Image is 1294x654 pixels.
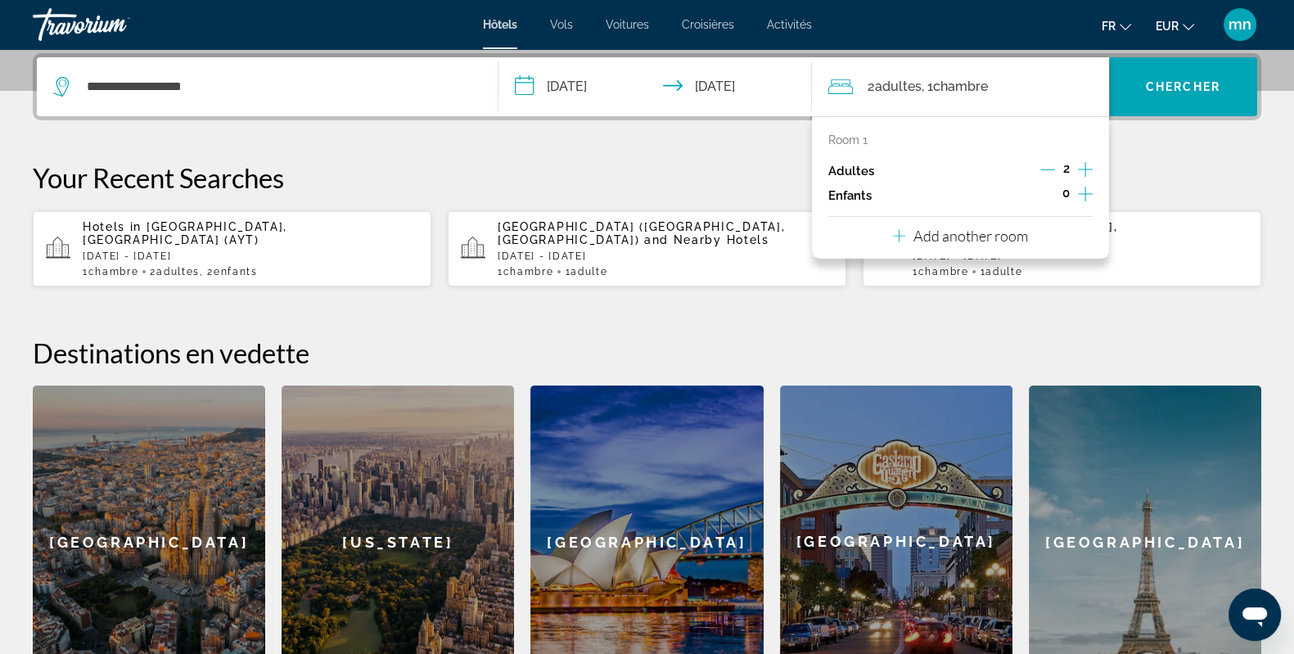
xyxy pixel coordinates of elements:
span: Chercher [1146,80,1220,93]
span: and Nearby Hotels [644,233,769,246]
span: 2 [868,75,922,98]
span: Adultes [156,266,200,277]
button: Decrement children [1039,186,1054,205]
button: User Menu [1219,7,1261,42]
p: [DATE] - [DATE] [83,250,418,262]
span: [GEOGRAPHIC_DATA], [GEOGRAPHIC_DATA] (AYT) [83,220,287,246]
span: , 1 [922,75,988,98]
p: Adultes [828,165,874,178]
span: [GEOGRAPHIC_DATA] ([GEOGRAPHIC_DATA], [GEOGRAPHIC_DATA]) [498,220,785,246]
p: Add another room [913,227,1028,245]
a: Voitures [606,18,649,31]
span: 1 [980,266,1022,277]
button: Chercher [1109,57,1257,116]
span: Adulte [570,266,607,277]
button: Decrement adults [1040,161,1055,181]
button: Change currency [1156,14,1194,38]
a: Croisières [682,18,734,31]
button: Add another room [893,217,1028,250]
span: , 2 [200,266,258,277]
span: Enfants [214,266,258,277]
div: Search widget [37,57,1257,116]
button: Travelers: 2 adults, 0 children [812,57,1109,116]
span: 1 [83,266,138,277]
p: Your Recent Searches [33,161,1261,194]
p: Room 1 [828,133,868,147]
a: Activités [767,18,812,31]
span: EUR [1156,20,1179,33]
p: [DATE] - [DATE] [498,250,833,262]
a: Vols [550,18,573,31]
span: 0 [1062,187,1070,200]
span: 2 [150,266,199,277]
h2: Destinations en vedette [33,336,1261,369]
span: 1 [498,266,553,277]
span: 2 [1063,162,1070,175]
button: [GEOGRAPHIC_DATA] ([GEOGRAPHIC_DATA], [GEOGRAPHIC_DATA]) and Nearby Hotels[DATE] - [DATE]1Chambre... [448,210,846,287]
button: Hotels in [GEOGRAPHIC_DATA], [GEOGRAPHIC_DATA] (AYT)[DATE] - [DATE]1Chambre2Adultes, 2Enfants [33,210,431,287]
a: Hôtels [483,18,517,31]
button: Check-in date: Oct 11, 2025 Check-out date: Oct 12, 2025 [498,57,812,116]
iframe: Button to launch messaging window [1229,589,1281,641]
span: 1 [565,266,607,277]
span: mn [1229,16,1251,33]
span: Adulte [985,266,1022,277]
button: Increment adults [1078,159,1093,183]
span: 1 [913,266,968,277]
span: fr [1102,20,1116,33]
button: Increment children [1078,183,1093,208]
p: Enfants [828,189,872,203]
span: Adultes [875,79,922,94]
span: Chambre [503,266,554,277]
a: Travorium [33,3,196,46]
button: Change language [1102,14,1131,38]
span: Chambre [933,79,988,94]
span: Hotels in [83,220,142,233]
span: Chambre [88,266,139,277]
span: Chambre [918,266,969,277]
